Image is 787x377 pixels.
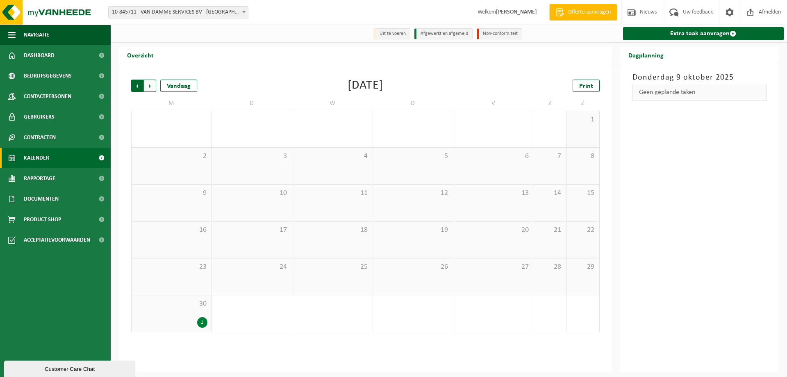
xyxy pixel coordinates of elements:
[24,209,61,230] span: Product Shop
[136,226,207,235] span: 16
[24,148,49,168] span: Kalender
[131,80,143,92] span: Vorige
[136,299,207,308] span: 30
[197,317,207,328] div: 1
[292,96,373,111] td: W
[24,45,55,66] span: Dashboard
[534,96,567,111] td: Z
[377,152,449,161] span: 5
[24,168,55,189] span: Rapportage
[457,263,530,272] span: 27
[632,71,767,84] h3: Donderdag 9 oktober 2025
[216,189,288,198] span: 10
[296,263,368,272] span: 25
[496,9,537,15] strong: [PERSON_NAME]
[477,28,522,39] li: Non-conformiteit
[296,189,368,198] span: 11
[623,27,784,40] a: Extra taak aanvragen
[216,263,288,272] span: 24
[579,83,593,89] span: Print
[136,152,207,161] span: 2
[216,152,288,161] span: 3
[24,107,55,127] span: Gebruikers
[457,152,530,161] span: 6
[4,359,137,377] iframe: chat widget
[377,226,449,235] span: 19
[109,7,248,18] span: 10-845711 - VAN DAMME SERVICES BV - BAARDEGEM
[24,127,56,148] span: Contracten
[296,226,368,235] span: 18
[24,230,90,250] span: Acceptatievoorwaarden
[538,226,562,235] span: 21
[136,189,207,198] span: 9
[24,189,59,209] span: Documenten
[136,263,207,272] span: 23
[377,263,449,272] span: 26
[348,80,383,92] div: [DATE]
[373,96,454,111] td: D
[620,47,672,63] h2: Dagplanning
[119,47,162,63] h2: Overzicht
[144,80,156,92] span: Volgende
[373,28,410,39] li: Uit te voeren
[538,152,562,161] span: 7
[566,8,613,16] span: Offerte aanvragen
[571,263,595,272] span: 29
[160,80,197,92] div: Vandaag
[296,152,368,161] span: 4
[549,4,617,21] a: Offerte aanvragen
[24,25,49,45] span: Navigatie
[216,226,288,235] span: 17
[571,152,595,161] span: 8
[538,189,562,198] span: 14
[571,226,595,235] span: 22
[453,96,534,111] td: V
[571,189,595,198] span: 15
[131,96,212,111] td: M
[377,189,449,198] span: 12
[573,80,600,92] a: Print
[414,28,473,39] li: Afgewerkt en afgemeld
[212,96,293,111] td: D
[566,96,599,111] td: Z
[24,86,71,107] span: Contactpersonen
[108,6,248,18] span: 10-845711 - VAN DAMME SERVICES BV - BAARDEGEM
[24,66,72,86] span: Bedrijfsgegevens
[571,115,595,124] span: 1
[457,226,530,235] span: 20
[538,263,562,272] span: 28
[632,84,767,101] div: Geen geplande taken
[457,189,530,198] span: 13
